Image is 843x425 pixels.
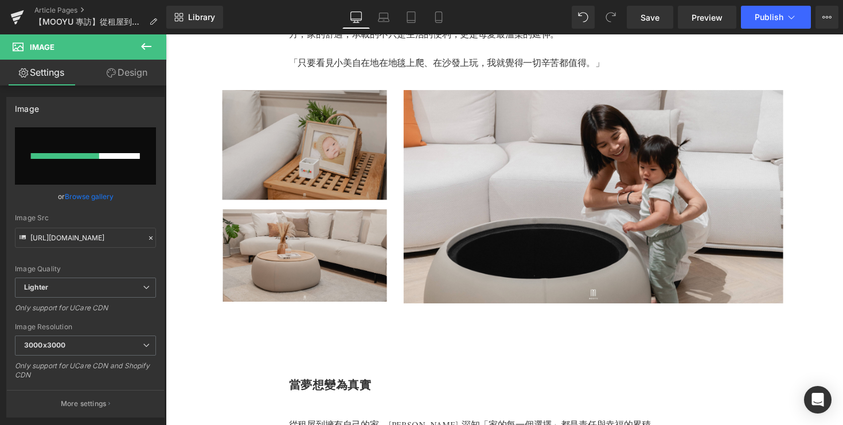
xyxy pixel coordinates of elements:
[34,17,145,26] span: 【MOOYU 專訪】從租屋到買房｜[PERSON_NAME]：真的感受到這就是我的家
[15,361,156,387] div: Only support for UCare CDN and Shopify CDN
[85,60,169,85] a: Design
[15,228,156,248] input: Link
[30,42,54,52] span: Image
[7,390,164,417] button: More settings
[15,214,156,222] div: Image Src
[166,6,223,29] a: New Library
[425,6,452,29] a: Mobile
[370,6,397,29] a: Laptop
[397,6,425,29] a: Tablet
[188,12,215,22] span: Library
[15,190,156,202] div: or
[678,6,736,29] a: Preview
[815,6,838,29] button: More
[741,6,811,29] button: Publish
[15,265,156,273] div: Image Quality
[15,323,156,331] div: Image Resolution
[126,352,210,366] b: 當夢想變為真實
[692,11,723,24] span: Preview
[804,386,832,414] div: Open Intercom Messenger
[342,6,370,29] a: Desktop
[65,186,114,206] a: Browse gallery
[599,6,622,29] button: Redo
[24,283,48,291] b: Lighter
[126,393,568,408] p: 從租屋到擁有自己的家，[PERSON_NAME] 深知「家的每一個選擇」都是責任與幸福的累積。
[15,303,156,320] div: Only support for UCare CDN
[34,6,166,15] a: Article Pages
[15,98,39,114] div: Image
[572,6,595,29] button: Undo
[61,399,107,409] p: More settings
[755,13,783,22] span: Publish
[24,341,65,349] b: 3000x3000
[641,11,659,24] span: Save
[126,23,568,38] p: 「只要看見小美自在地在地毯上爬、在沙發上玩，我就覺得一切辛苦都值得。」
